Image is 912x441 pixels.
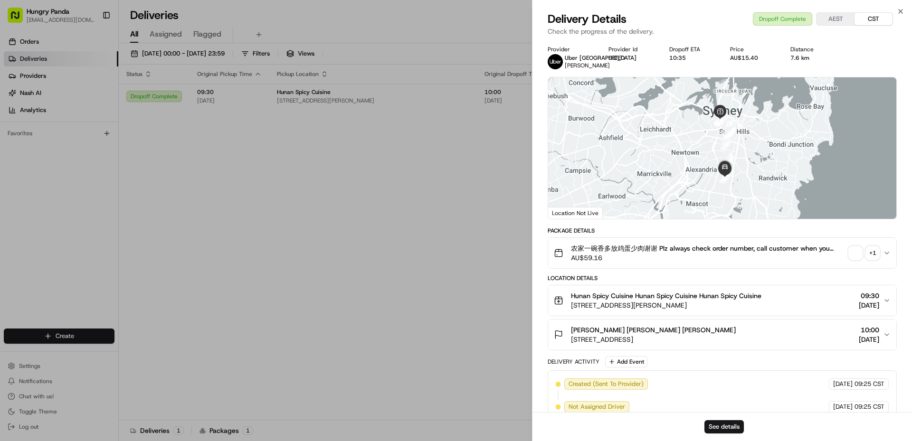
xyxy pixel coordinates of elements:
button: Hunan Spicy Cuisine Hunan Spicy Cuisine Hunan Spicy Cuisine[STREET_ADDRESS][PERSON_NAME]09:30[DATE] [548,285,896,316]
a: Powered byPylon [67,235,115,243]
button: Start new chat [161,94,173,105]
button: +1 [849,246,879,260]
span: 09:25 CST [855,380,884,388]
p: Check the progress of the delivery. [548,27,897,36]
button: AEST [817,13,855,25]
img: 1753817452368-0c19585d-7be3-40d9-9a41-2dc781b3d1eb [20,91,37,108]
span: 8月15日 [37,173,59,180]
div: Distance [790,46,836,53]
span: [DATE] [859,300,879,310]
div: 14 [725,126,735,137]
div: Provider Id [608,46,654,53]
div: 24 [723,157,733,168]
span: [STREET_ADDRESS][PERSON_NAME] [571,300,761,310]
div: Past conversations [9,123,64,131]
input: Clear [25,61,157,71]
span: 09:30 [859,291,879,300]
div: Location Details [548,274,897,282]
div: Package Details [548,227,897,235]
span: 农家一碗香多放鸡蛋少肉谢谢 Plz always check order number, call customer when you arrive, any delivery issues, ... [571,244,845,253]
div: Start new chat [43,91,156,100]
button: [PERSON_NAME] [PERSON_NAME] [PERSON_NAME][STREET_ADDRESS]10:00[DATE] [548,319,896,350]
img: uber-new-logo.jpeg [548,54,563,69]
div: 22 [723,155,733,166]
span: [DATE] [859,335,879,344]
a: 💻API Documentation [76,208,156,225]
img: 1736555255976-a54dd68f-1ca7-489b-9aae-adbdc363a1c4 [19,148,27,155]
div: 17 [724,128,735,138]
span: Pylon [95,235,115,243]
span: [DATE] [833,403,853,411]
div: 📗 [9,213,17,221]
button: See details [704,420,744,433]
button: 0EFED [608,54,625,62]
span: [PERSON_NAME] [29,147,77,155]
div: 20 [722,152,732,162]
div: 13 [724,118,734,129]
div: We're available if you need us! [43,100,131,108]
img: Bea Lacdao [9,138,25,153]
span: Knowledge Base [19,212,73,222]
button: CST [855,13,893,25]
div: 12 [718,114,728,124]
div: 23 [722,154,732,165]
div: 19 [720,139,731,150]
img: Nash [9,9,28,28]
span: Not Assigned Driver [569,403,625,411]
span: [PERSON_NAME] [PERSON_NAME] [PERSON_NAME] [571,325,736,335]
div: AU$15.40 [730,54,776,62]
span: • [79,147,82,155]
span: Hunan Spicy Cuisine Hunan Spicy Cuisine Hunan Spicy Cuisine [571,291,761,300]
div: 💻 [80,213,88,221]
span: Uber [GEOGRAPHIC_DATA] [565,54,636,62]
span: AU$59.16 [571,253,845,263]
span: [DATE] [833,380,853,388]
div: Delivery Activity [548,358,599,366]
div: 7.6 km [790,54,836,62]
span: 8月19日 [84,147,106,155]
button: 农家一碗香多放鸡蛋少肉谢谢 Plz always check order number, call customer when you arrive, any delivery issues, ... [548,238,896,268]
img: 1736555255976-a54dd68f-1ca7-489b-9aae-adbdc363a1c4 [9,91,27,108]
div: Dropoff ETA [669,46,715,53]
span: API Documentation [90,212,152,222]
div: 18 [721,131,731,141]
p: Welcome 👋 [9,38,173,53]
span: [STREET_ADDRESS] [571,335,736,344]
div: 7 [713,114,724,124]
div: Location Not Live [548,207,603,219]
div: + 1 [866,246,879,260]
div: 10:35 [669,54,715,62]
button: Add Event [605,356,647,367]
div: Provider [548,46,593,53]
span: Delivery Details [548,11,627,27]
span: 10:00 [859,325,879,335]
span: Created (Sent To Provider) [569,380,644,388]
a: 📗Knowledge Base [6,208,76,225]
span: 09:25 CST [855,403,884,411]
div: 16 [725,127,735,137]
div: 26 [719,173,730,183]
span: • [31,173,35,180]
span: [PERSON_NAME] [565,62,610,69]
div: Price [730,46,776,53]
button: See all [147,122,173,133]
